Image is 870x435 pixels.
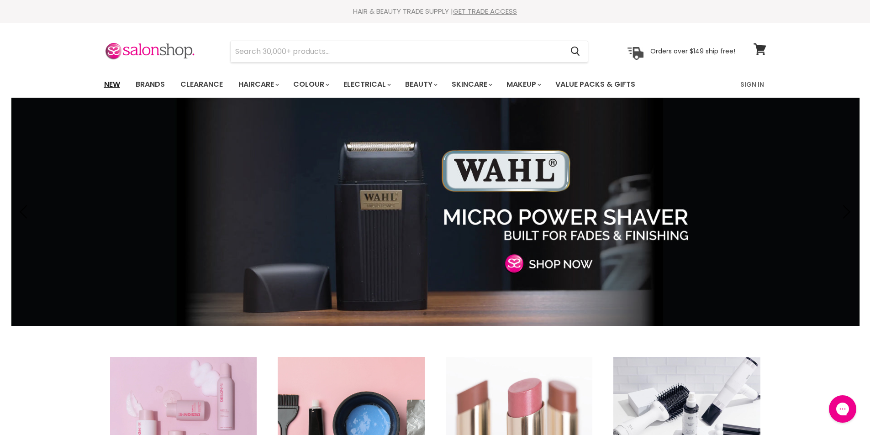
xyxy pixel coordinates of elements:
[230,41,588,63] form: Product
[423,312,427,315] li: Page dot 1
[129,75,172,94] a: Brands
[836,203,854,221] button: Next
[174,75,230,94] a: Clearance
[650,47,735,55] p: Orders over $149 ship free!
[97,71,689,98] ul: Main menu
[337,75,396,94] a: Electrical
[445,75,498,94] a: Skincare
[433,312,437,315] li: Page dot 2
[286,75,335,94] a: Colour
[443,312,447,315] li: Page dot 3
[735,75,770,94] a: Sign In
[232,75,285,94] a: Haircare
[548,75,642,94] a: Value Packs & Gifts
[93,71,778,98] nav: Main
[231,41,564,62] input: Search
[453,6,517,16] a: GET TRADE ACCESS
[93,7,778,16] div: HAIR & BEAUTY TRADE SUPPLY |
[97,75,127,94] a: New
[398,75,443,94] a: Beauty
[824,392,861,426] iframe: Gorgias live chat messenger
[16,203,34,221] button: Previous
[564,41,588,62] button: Search
[500,75,547,94] a: Makeup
